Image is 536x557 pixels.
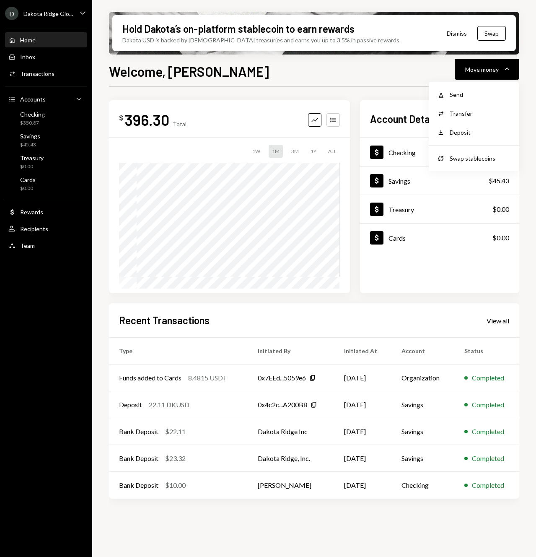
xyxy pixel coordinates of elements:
div: Bank Deposit [119,480,158,490]
td: [PERSON_NAME] [248,472,334,499]
a: Cards$0.00 [360,224,519,252]
a: Treasury$0.00 [360,195,519,223]
th: Status [454,338,519,364]
div: Savings [388,177,410,185]
th: Type [109,338,248,364]
div: Checking [388,148,416,156]
a: Inbox [5,49,87,64]
div: 22.11 DKUSD [149,400,189,410]
a: Savings$45.43 [360,167,519,195]
div: 396.30 [125,110,169,129]
div: Treasury [388,206,414,213]
div: 1W [249,145,264,158]
a: Cards$0.00 [5,174,87,194]
td: Dakota Ridge Inc [248,418,334,445]
div: Transfer [450,109,511,118]
td: [DATE] [334,364,391,391]
div: 0x4c2c...A200B8 [258,400,307,410]
div: Treasury [20,154,44,161]
div: Send [450,90,511,99]
a: Recipients [5,221,87,236]
h2: Account Details [370,112,439,126]
div: Home [20,36,36,44]
div: 8.4815 USDT [188,373,227,383]
a: Savings$45.43 [5,130,87,150]
div: Deposit [450,128,511,137]
a: Treasury$0.00 [5,152,87,172]
div: Completed [472,453,504,463]
div: ALL [325,145,340,158]
a: Accounts [5,91,87,107]
div: $45.43 [20,141,40,148]
td: Savings [391,418,454,445]
div: Transactions [20,70,54,77]
div: Dakota Ridge Glo... [23,10,73,17]
div: Bank Deposit [119,427,158,437]
div: 1M [269,145,283,158]
div: Completed [472,400,504,410]
td: Savings [391,445,454,472]
div: Funds added to Cards [119,373,181,383]
div: $23.32 [165,453,186,463]
div: $0.00 [492,204,509,214]
div: 0x7EEd...5059e6 [258,373,306,383]
th: Initiated At [334,338,391,364]
div: Savings [20,133,40,140]
div: Accounts [20,96,46,103]
div: Rewards [20,208,43,216]
button: Swap [477,26,506,41]
td: Checking [391,472,454,499]
div: $0.00 [20,185,36,192]
a: Home [5,32,87,47]
div: 1Y [307,145,320,158]
div: $350.87 [20,120,45,127]
td: Organization [391,364,454,391]
a: View all [487,316,509,325]
td: Savings [391,391,454,418]
a: Transactions [5,66,87,81]
div: Completed [472,480,504,490]
div: $0.00 [20,163,44,170]
td: [DATE] [334,445,391,472]
div: Checking [20,111,45,118]
th: Initiated By [248,338,334,364]
div: Cards [388,234,406,242]
button: Dismiss [436,23,477,43]
div: Dakota USD is backed by [DEMOGRAPHIC_DATA] treasuries and earns you up to 3.5% in passive rewards. [122,36,401,44]
th: Account [391,338,454,364]
td: [DATE] [334,391,391,418]
div: $22.11 [165,427,186,437]
div: Completed [472,427,504,437]
div: Bank Deposit [119,453,158,463]
a: Rewards [5,204,87,219]
div: D [5,7,18,20]
div: $10.00 [165,480,186,490]
div: Recipients [20,225,48,232]
div: Inbox [20,53,35,60]
div: Completed [472,373,504,383]
div: Deposit [119,400,142,410]
td: Dakota Ridge, Inc. [248,445,334,472]
a: Team [5,238,87,253]
div: Move money [465,65,499,74]
div: Swap stablecoins [450,154,511,163]
td: [DATE] [334,472,391,499]
div: $0.00 [492,233,509,243]
div: Hold Dakota’s on-platform stablecoin to earn rewards [122,22,355,36]
div: Total [173,120,186,128]
div: $ [119,114,123,122]
button: Move money [455,59,519,80]
a: Checking$350.87 [5,108,87,128]
div: Cards [20,176,36,183]
div: 3M [288,145,302,158]
a: Checking$350.87 [360,138,519,166]
h2: Recent Transactions [119,313,210,327]
h1: Welcome, [PERSON_NAME] [109,63,269,80]
td: [DATE] [334,418,391,445]
div: Team [20,242,35,249]
div: $45.43 [489,176,509,186]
